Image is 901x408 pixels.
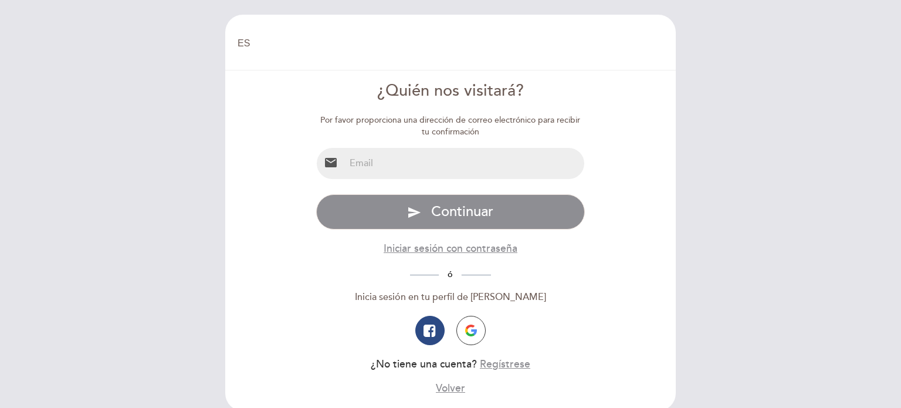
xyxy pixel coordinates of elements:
i: send [407,205,421,220]
button: Volver [436,381,465,396]
button: Iniciar sesión con contraseña [384,241,517,256]
div: ¿Quién nos visitará? [316,80,585,103]
input: Email [345,148,585,179]
i: email [324,156,338,170]
span: ¿No tiene una cuenta? [371,358,477,370]
div: Por favor proporciona una dirección de correo electrónico para recibir tu confirmación [316,114,585,138]
img: icon-google.png [465,325,477,336]
span: ó [439,269,462,279]
button: send Continuar [316,194,585,230]
button: Regístrese [480,357,530,372]
span: Continuar [431,203,493,220]
div: Inicia sesión en tu perfil de [PERSON_NAME] [316,291,585,304]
